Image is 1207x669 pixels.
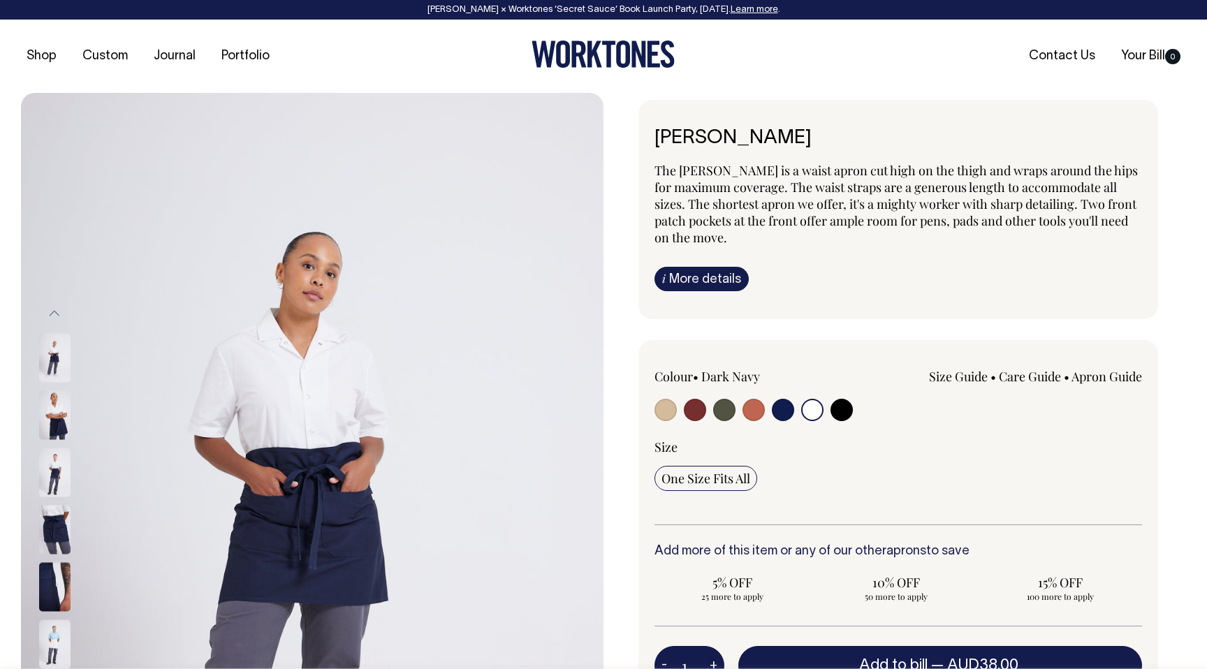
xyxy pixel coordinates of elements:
[990,368,996,385] span: •
[999,368,1061,385] a: Care Guide
[654,267,749,291] a: iMore details
[654,439,1142,455] div: Size
[826,574,967,591] span: 10% OFF
[661,470,750,487] span: One Size Fits All
[661,591,803,602] span: 25 more to apply
[662,271,666,286] span: i
[819,570,974,606] input: 10% OFF 50 more to apply
[1115,45,1186,68] a: Your Bill0
[39,563,71,612] img: dark-navy
[654,570,810,606] input: 5% OFF 25 more to apply
[654,545,1142,559] h6: Add more of this item or any of our other to save
[216,45,275,68] a: Portfolio
[14,5,1193,15] div: [PERSON_NAME] × Worktones ‘Secret Sauce’ Book Launch Party, [DATE]. .
[701,368,760,385] label: Dark Navy
[982,570,1138,606] input: 15% OFF 100 more to apply
[1165,49,1180,64] span: 0
[148,45,201,68] a: Journal
[929,368,988,385] a: Size Guide
[44,298,65,330] button: Previous
[693,368,698,385] span: •
[21,45,62,68] a: Shop
[39,506,71,554] img: dark-navy
[654,368,849,385] div: Colour
[1023,45,1101,68] a: Contact Us
[39,620,71,669] img: off-white
[1071,368,1142,385] a: Apron Guide
[661,574,803,591] span: 5% OFF
[39,334,71,383] img: dark-navy
[1064,368,1069,385] span: •
[989,574,1131,591] span: 15% OFF
[39,391,71,440] img: dark-navy
[731,6,778,14] a: Learn more
[826,591,967,602] span: 50 more to apply
[654,128,1142,149] h6: [PERSON_NAME]
[886,545,926,557] a: aprons
[77,45,133,68] a: Custom
[989,591,1131,602] span: 100 more to apply
[654,466,757,491] input: One Size Fits All
[39,448,71,497] img: dark-navy
[654,162,1138,246] span: The [PERSON_NAME] is a waist apron cut high on the thigh and wraps around the hips for maximum co...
